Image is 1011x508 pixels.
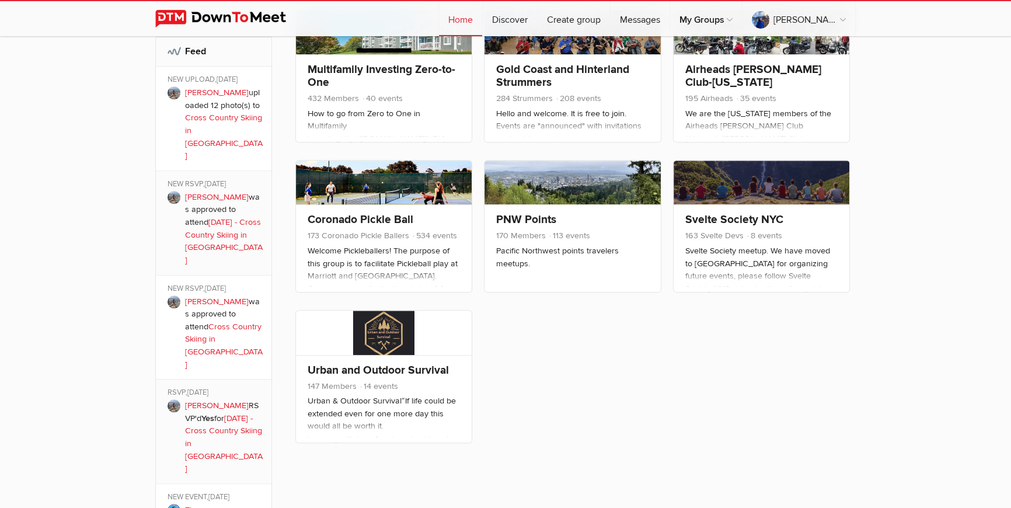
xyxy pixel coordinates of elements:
[412,231,457,241] span: 534 events
[308,231,409,241] span: 173 Coronado Pickle Ballers
[439,1,482,36] a: Home
[205,179,226,189] span: [DATE]
[168,388,263,399] div: RSVP,
[185,297,249,307] a: [PERSON_NAME]
[168,37,260,65] h2: Feed
[208,492,229,502] span: [DATE]
[168,492,263,504] div: NEW EVENT,
[496,245,649,270] p: Pacific Northwest points travelers meetups.
[185,413,263,474] a: [DATE] - Cross Country Skiing in [GEOGRAPHIC_DATA]
[538,1,610,36] a: Create group
[685,213,783,227] a: Svelte Society NYC
[611,1,670,36] a: Messages
[735,93,776,103] span: 35 events
[361,93,403,103] span: 40 events
[670,1,742,36] a: My Groups
[185,322,263,370] a: Cross Country Skiing in [GEOGRAPHIC_DATA]
[205,284,226,293] span: [DATE]
[685,107,838,166] p: We are the [US_STATE] members of the Airheads [PERSON_NAME] Club (Airheads [PERSON_NAME] Club - C...
[185,88,249,98] a: [PERSON_NAME]
[155,10,304,27] img: DownToMeet
[496,213,556,227] a: PNW Points
[185,113,263,161] a: Cross Country Skiing in [GEOGRAPHIC_DATA]
[185,192,249,202] a: [PERSON_NAME]
[187,388,208,397] span: [DATE]
[201,413,214,423] b: Yes
[185,191,263,267] p: was approved to attend
[185,399,263,475] p: RSVP'd for
[185,401,249,410] a: [PERSON_NAME]
[496,62,629,89] a: Gold Coast and Hinterland Strummers
[359,381,398,391] span: 14 events
[685,93,733,103] span: 195 Airheads
[555,93,601,103] span: 208 events
[742,1,855,36] a: [PERSON_NAME]
[308,62,455,89] a: Multifamily Investing Zero-to-One
[168,179,263,191] div: NEW RSVP,
[185,295,263,371] p: was approved to attend
[308,213,413,227] a: Coronado Pickle Ball
[685,62,821,89] a: Airheads [PERSON_NAME] Club-[US_STATE]
[685,231,744,241] span: 163 Svelte Devs
[308,381,357,391] span: 147 Members
[746,231,782,241] span: 8 events
[308,363,449,377] a: Urban and Outdoor Survival
[685,245,838,303] p: Svelte Society meetup. We have moved to [GEOGRAPHIC_DATA] for organizing future events, please fo...
[168,75,263,86] div: NEW UPLOAD,
[308,107,460,166] p: How to go from Zero to One in Multifamily Investinghttp://[DOMAIN_NAME][URL] Multifamily investin...
[496,107,649,166] p: Hello and welcome. It is free to join. Events are "announced" with invitations sent out to member...
[185,217,263,265] a: [DATE] - Cross Country Skiing in [GEOGRAPHIC_DATA]
[308,245,460,303] p: Welcome Pickleballers! The purpose of this group is to facilitate Pickleball play at Marriott and...
[496,231,546,241] span: 170 Members
[217,75,238,84] span: [DATE]
[496,93,553,103] span: 284 Strummers
[185,86,263,162] p: uploaded 12 photo(s) to
[308,93,359,103] span: 432 Members
[548,231,590,241] span: 113 events
[308,395,460,453] p: Urban & Outdoor Survival“If life could be extended even for one more day this would all be worth ...
[483,1,537,36] a: Discover
[168,284,263,295] div: NEW RSVP,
